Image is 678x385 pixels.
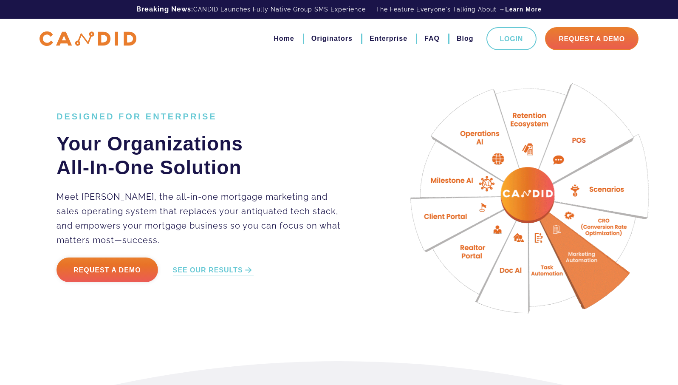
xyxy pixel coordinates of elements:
img: CANDID APP [40,31,136,46]
a: SEE OUR RESULTS [173,266,254,275]
a: Request A Demo [545,27,638,50]
a: Blog [457,31,474,46]
a: Enterprise [370,31,407,46]
p: Meet [PERSON_NAME], the all-in-one mortgage marketing and sales operating system that replaces yo... [56,190,351,247]
a: Originators [311,31,353,46]
b: Breaking News: [136,5,193,13]
img: Candid Hero Image [393,64,670,340]
a: Home [274,31,294,46]
a: Request a Demo [56,258,158,282]
a: Learn More [505,5,541,14]
a: FAQ [424,31,440,46]
a: Login [486,27,537,50]
h2: Your Organizations All-In-One Solution [56,132,351,179]
h1: DESIGNED FOR ENTERPRISE [56,111,351,122]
